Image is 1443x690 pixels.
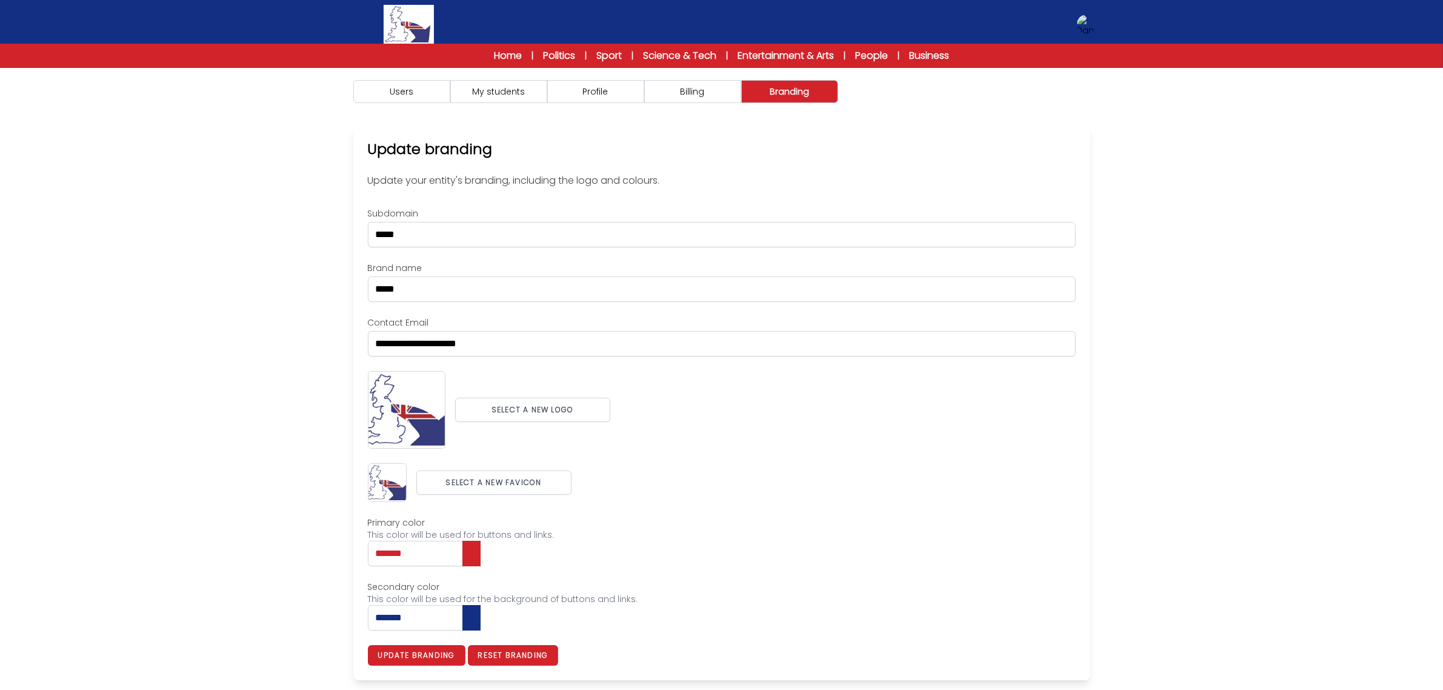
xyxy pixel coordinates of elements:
[368,317,1076,329] label: Contact Email
[368,262,1076,274] label: Brand name
[416,471,572,495] button: Select a new favicon
[596,49,622,63] a: Sport
[468,645,559,666] button: Reset branding
[844,50,845,62] span: |
[741,80,838,103] button: Branding
[368,371,445,449] img: Current branding logo
[368,173,1076,188] p: Update your entity's branding, including the logo and colours.
[450,80,547,103] button: My students
[384,5,433,44] img: Logo
[455,398,610,422] button: Select a new logo
[368,645,465,666] button: Update branding
[494,49,522,63] a: Home
[909,49,949,63] a: Business
[368,581,1076,593] label: Secondary color
[368,139,1076,159] h2: Update branding
[368,207,1076,219] label: Subdomain
[368,529,1076,541] div: This color will be used for buttons and links.
[855,49,888,63] a: People
[726,50,728,62] span: |
[632,50,633,62] span: |
[644,80,741,103] button: Billing
[368,517,1076,529] label: Primary color
[1077,15,1096,34] img: Danny Bernardo
[532,50,533,62] span: |
[543,49,575,63] a: Politics
[346,5,472,44] a: Logo
[585,50,587,62] span: |
[353,80,450,103] button: Users
[898,50,899,62] span: |
[738,49,834,63] a: Entertainment & Arts
[643,49,716,63] a: Science & Tech
[368,463,407,502] img: Current branding favicon
[547,80,644,103] button: Profile
[368,593,1076,605] div: This color will be used for the background of buttons and links.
